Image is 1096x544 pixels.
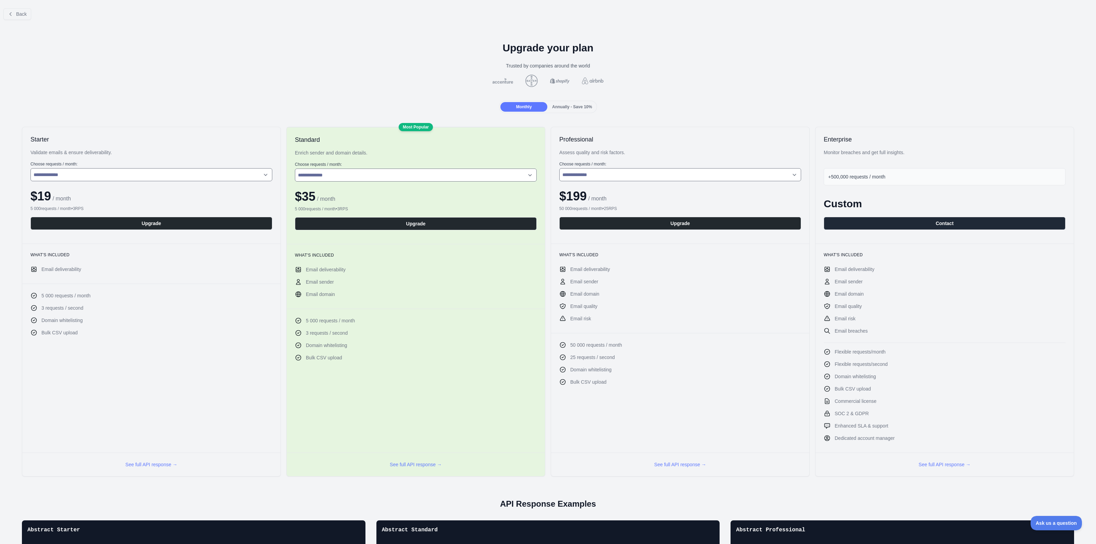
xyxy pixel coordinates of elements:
div: Enrich sender and domain details. [295,149,537,156]
div: Assess quality and risk factors. [559,149,801,156]
label: Choose requests / month : [559,161,801,167]
iframe: To enrich screen reader interactions, please activate Accessibility in Grammarly extension settings [1031,516,1082,530]
h2: Standard [295,136,537,144]
label: Choose requests / month : [295,162,537,167]
h2: Professional [559,135,801,144]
